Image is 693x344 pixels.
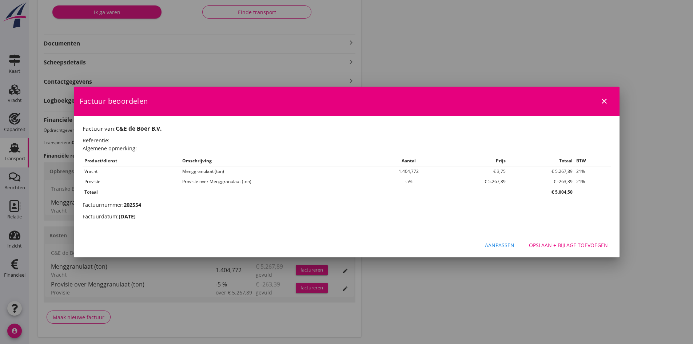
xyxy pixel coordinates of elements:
[83,156,181,166] th: Product/dienst
[119,213,136,220] strong: [DATE]
[479,238,520,252] button: Aanpassen
[180,166,377,177] td: Menggranulaat (ton)
[83,213,611,221] h2: Factuurdatum:
[523,238,614,252] button: Opslaan + bijlage toevoegen
[529,241,608,249] div: Opslaan + bijlage toevoegen
[441,177,508,187] td: € 5.267,89
[83,201,611,209] h2: Factuurnummer:
[574,177,611,187] td: 21%
[116,124,162,133] strong: C&E de Boer B.V.
[507,166,574,177] td: € 5.267,89
[441,166,508,177] td: € 3,75
[83,137,611,152] h2: Referentie: Algemene opmerking:
[180,156,377,166] th: Omschrijving
[124,201,141,208] strong: 202554
[600,97,609,106] i: close
[507,177,574,187] td: € -263,39
[377,156,441,166] th: Aantal
[83,166,181,177] td: Vracht
[377,177,441,187] td: -5%
[377,166,441,177] td: 1.404,772
[74,87,620,116] div: Factuur beoordelen
[574,156,611,166] th: BTW
[485,241,514,249] div: Aanpassen
[83,124,611,133] h1: Factuur van:
[83,177,181,187] td: Provisie
[507,156,574,166] th: Totaal
[507,187,574,198] th: € 5.004,50
[574,166,611,177] td: 21%
[441,156,508,166] th: Prijs
[83,187,508,198] th: Totaal
[180,177,377,187] td: Provisie over Menggranulaat (ton)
